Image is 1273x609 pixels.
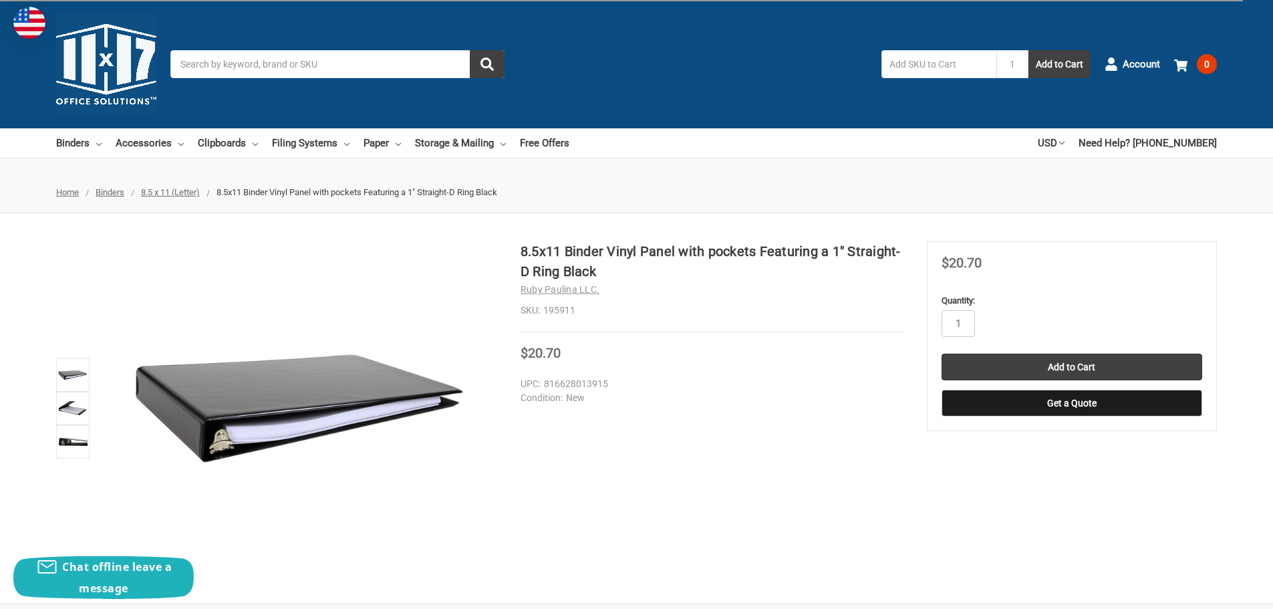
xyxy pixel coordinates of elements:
[1105,47,1160,82] a: Account
[56,14,156,114] img: 11x17.com
[1123,57,1160,72] span: Account
[521,284,599,295] a: Ruby Paulina LLC.
[56,128,102,158] a: Binders
[272,128,349,158] a: Filing Systems
[521,303,905,318] dd: 195911
[170,50,505,78] input: Search by keyword, brand or SKU
[942,294,1202,308] label: Quantity:
[217,187,497,197] span: 8.5x11 Binder Vinyl Panel with pockets Featuring a 1" Straight-D Ring Black
[56,187,79,197] a: Home
[520,128,569,158] a: Free Offers
[116,128,184,158] a: Accessories
[13,556,194,599] button: Chat offline leave a message
[521,377,541,391] dt: UPC:
[521,391,899,405] dd: New
[62,560,172,596] span: Chat offline leave a message
[132,241,466,576] img: 8.5x11 Binder Vinyl Panel with pockets Featuring a 1" Straight-D Ring Black
[364,128,401,158] a: Paper
[58,360,88,390] img: 8.5x11 Binder Vinyl Panel with pockets Featuring a 1" Straight-D Ring Black
[1038,128,1065,158] a: USD
[1079,128,1217,158] a: Need Help? [PHONE_NUMBER]
[141,187,200,197] a: 8.5 x 11 (Letter)
[881,50,996,78] input: Add SKU to Cart
[1028,50,1091,78] button: Add to Cart
[521,345,561,361] span: $20.70
[1163,573,1273,609] iframe: Google Customer Reviews
[96,187,124,197] a: Binders
[521,241,905,281] h1: 8.5x11 Binder Vinyl Panel with pockets Featuring a 1" Straight-D Ring Black
[198,128,258,158] a: Clipboards
[415,128,506,158] a: Storage & Mailing
[942,255,982,271] span: $20.70
[13,7,45,39] img: duty and tax information for United States
[942,354,1202,380] input: Add to Cart
[521,303,540,318] dt: SKU:
[942,390,1202,416] button: Get a Quote
[58,394,88,423] img: 8.5x11 Binder Vinyl Panel with pockets Featuring a 1" Straight-D Ring Black
[58,427,88,457] img: 8.5x11 Binder - Vinyl - Black (197911)
[521,377,899,391] dd: 816628013915
[521,391,563,405] dt: Condition:
[1197,54,1217,74] span: 0
[1174,47,1217,82] a: 0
